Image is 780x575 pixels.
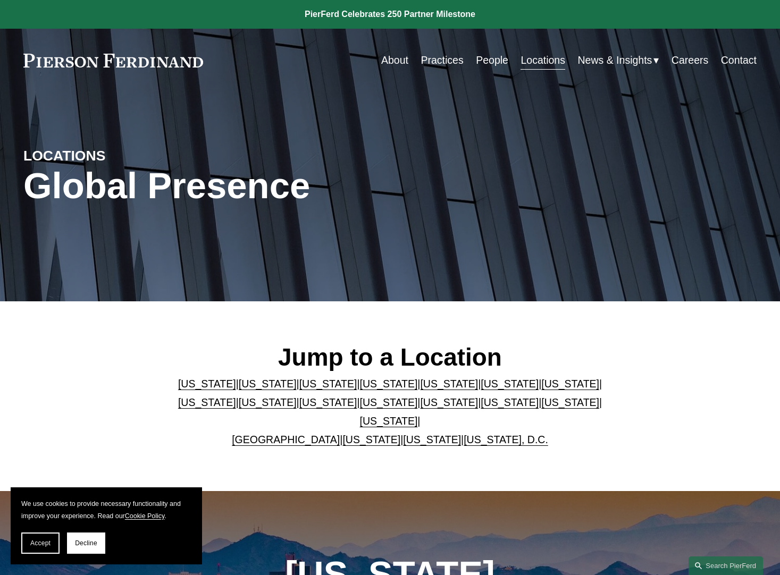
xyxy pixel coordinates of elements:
a: [US_STATE] [342,434,400,445]
span: News & Insights [577,51,652,70]
a: Careers [672,50,708,71]
a: [US_STATE] [481,396,539,408]
a: [US_STATE] [299,396,357,408]
a: [US_STATE] [360,378,418,390]
a: [US_STATE] [541,396,599,408]
a: [GEOGRAPHIC_DATA] [232,434,340,445]
span: Accept [30,539,51,547]
a: Cookie Policy [125,512,165,520]
a: Search this site [689,556,763,575]
a: [US_STATE] [360,396,418,408]
a: About [381,50,408,71]
a: [US_STATE] [541,378,599,390]
p: | | | | | | | | | | | | | | | | | | [176,375,603,450]
span: Decline [75,539,97,547]
a: Contact [721,50,757,71]
section: Cookie banner [11,487,202,564]
h1: Global Presence [23,165,512,207]
a: Locations [521,50,565,71]
a: [US_STATE] [239,396,297,408]
a: [US_STATE] [178,378,236,390]
a: [US_STATE] [360,415,418,427]
h4: LOCATIONS [23,147,207,165]
a: [US_STATE] [299,378,357,390]
p: We use cookies to provide necessary functionality and improve your experience. Read our . [21,498,191,522]
a: [US_STATE] [481,378,539,390]
a: Practices [421,50,463,71]
h2: Jump to a Location [176,343,603,373]
a: [US_STATE] [178,396,236,408]
a: [US_STATE] [420,378,478,390]
a: folder dropdown [577,50,659,71]
button: Accept [21,532,60,554]
a: People [476,50,508,71]
a: [US_STATE], D.C. [464,434,548,445]
a: [US_STATE] [420,396,478,408]
button: Decline [67,532,105,554]
a: [US_STATE] [239,378,297,390]
a: [US_STATE] [403,434,461,445]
